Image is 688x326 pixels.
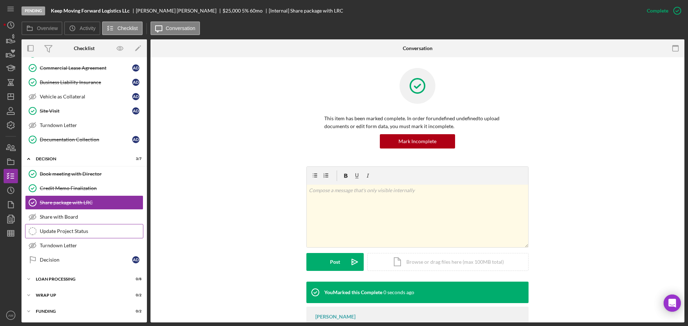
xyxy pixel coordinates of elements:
div: A D [132,107,139,115]
div: Post [330,253,340,271]
div: Checklist [74,45,95,51]
div: Open Intercom Messenger [664,295,681,312]
div: Vehicle as Collateral [40,94,132,99]
div: Book meeting with Director [40,171,143,177]
span: $25,000 [223,8,241,14]
div: 5 % [242,8,249,14]
div: A D [132,64,139,72]
a: Update Project Status [25,224,143,238]
button: Post [306,253,364,271]
div: [PERSON_NAME] [PERSON_NAME] [136,8,223,14]
a: Turndown Letter [25,118,143,132]
div: Complete [647,4,668,18]
a: Book meeting with Director [25,167,143,181]
div: [PERSON_NAME] [315,314,355,320]
button: Overview [21,21,62,35]
div: A D [132,256,139,263]
time: 2025-10-08 13:29 [383,289,414,295]
div: A D [132,79,139,86]
button: Activity [64,21,100,35]
button: Complete [640,4,684,18]
button: Conversation [150,21,200,35]
div: You Marked this Complete [324,289,382,295]
p: This item has been marked complete. In order for undefined undefined to upload documents or edit ... [324,115,511,131]
label: Checklist [118,25,138,31]
div: Turndown Letter [40,122,143,128]
div: Commercial Lease Agreement [40,65,132,71]
div: Turndown Letter [40,243,143,248]
a: Commercial Lease AgreementAD [25,61,143,75]
button: AM [4,308,18,322]
div: Credit Memo Finalization [40,185,143,191]
div: Share package with LRC [40,200,143,205]
a: DecisionAD [25,253,143,267]
a: Documentation CollectionAD [25,132,143,147]
div: 60 mo [250,8,263,14]
label: Overview [37,25,58,31]
div: [Internal] Share package with LRC [269,8,343,14]
div: Funding [36,309,124,313]
div: 3 / 7 [129,157,142,161]
div: 0 / 2 [129,309,142,313]
a: Share with Board [25,210,143,224]
b: Keep Moving Forward Logistics LLc [51,8,130,14]
div: Loan Processing [36,277,124,281]
a: Site VisitAD [25,104,143,118]
div: Business Liability Insurance [40,79,132,85]
button: Mark Incomplete [380,134,455,149]
div: Documentation Collection [40,137,132,142]
div: Conversation [403,45,433,51]
a: Share package with LRC [25,195,143,210]
text: AM [8,313,13,317]
a: Credit Memo Finalization [25,181,143,195]
div: Mark Incomplete [398,134,436,149]
div: Update Project Status [40,228,143,234]
label: Activity [80,25,95,31]
a: Vehicle as CollateralAD [25,89,143,104]
div: Decision [36,157,124,161]
div: 0 / 2 [129,293,142,297]
a: Business Liability InsuranceAD [25,75,143,89]
div: Share with Board [40,214,143,220]
div: Decision [40,257,132,263]
div: Wrap up [36,293,124,297]
div: A D [132,93,139,100]
div: A D [132,136,139,143]
a: Turndown Letter [25,238,143,253]
div: Site Visit [40,108,132,114]
label: Conversation [166,25,196,31]
button: Checklist [102,21,143,35]
div: Pending [21,6,45,15]
div: 0 / 8 [129,277,142,281]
